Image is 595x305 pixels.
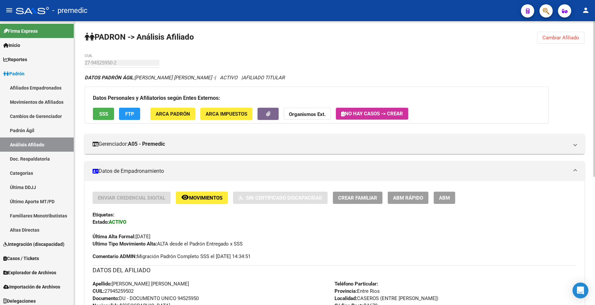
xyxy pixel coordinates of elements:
[93,288,104,294] strong: CUIL:
[243,75,285,81] span: AFILIADO TITULAR
[439,195,450,201] span: ABM
[338,195,377,201] span: Crear Familiar
[582,6,590,14] mat-icon: person
[3,42,20,49] span: Inicio
[93,219,109,225] strong: Estado:
[289,111,326,117] strong: Organismos Ext.
[93,241,243,247] span: ALTA desde el Padrón Entregado x SSS
[5,6,13,14] mat-icon: menu
[3,27,38,35] span: Firma Express
[181,193,189,201] mat-icon: remove_red_eye
[93,168,569,175] mat-panel-title: Datos de Empadronamiento
[336,108,408,120] button: No hay casos -> Crear
[93,281,189,287] span: [PERSON_NAME] [PERSON_NAME]
[93,234,150,240] span: [DATE]
[93,295,199,301] span: DU - DOCUMENTO UNICO 94525950
[335,295,438,301] span: CASEROS (ENTRE [PERSON_NAME])
[99,111,108,117] span: SSS
[335,281,378,287] strong: Teléfono Particular:
[3,255,39,262] span: Casos / Tickets
[3,241,64,248] span: Integración (discapacidad)
[341,111,403,117] span: No hay casos -> Crear
[85,134,584,154] mat-expansion-panel-header: Gerenciador:A05 - Premedic
[109,219,126,225] strong: ACTIVO
[93,140,569,148] mat-panel-title: Gerenciador:
[93,94,540,103] h3: Datos Personales y Afiliatorios según Entes Externos:
[3,283,60,290] span: Importación de Archivos
[156,111,190,117] span: ARCA Padrón
[125,111,134,117] span: FTP
[85,161,584,181] mat-expansion-panel-header: Datos de Empadronamiento
[335,288,357,294] strong: Provincia:
[119,108,140,120] button: FTP
[200,108,253,120] button: ARCA Impuestos
[150,108,195,120] button: ARCA Padrón
[85,75,285,81] i: | ACTIVO |
[85,32,194,42] strong: PADRON -> Análisis Afiliado
[335,295,357,301] strong: Localidad:
[333,192,382,204] button: Crear Familiar
[537,32,584,44] button: Cambiar Afiliado
[176,192,228,204] button: Movimientos
[246,195,322,201] span: Sin Certificado Discapacidad
[93,295,119,301] strong: Documento:
[93,192,171,204] button: Enviar Credencial Digital
[93,266,576,275] h3: DATOS DEL AFILIADO
[93,234,136,240] strong: Última Alta Formal:
[233,192,328,204] button: Sin Certificado Discapacidad
[98,195,165,201] span: Enviar Credencial Digital
[85,75,135,81] strong: DATOS PADRÓN ÁGIL:
[189,195,222,201] span: Movimientos
[3,297,36,305] span: Delegaciones
[85,75,215,81] span: [PERSON_NAME] [PERSON_NAME] -
[434,192,455,204] button: ABM
[93,253,137,259] strong: Comentario ADMIN:
[3,269,56,276] span: Explorador de Archivos
[573,283,588,298] div: Open Intercom Messenger
[93,281,112,287] strong: Apellido:
[542,35,579,41] span: Cambiar Afiliado
[93,108,114,120] button: SSS
[52,3,88,18] span: - premedic
[93,241,157,247] strong: Ultimo Tipo Movimiento Alta:
[93,288,134,294] span: 27945259502
[93,253,251,260] span: Migración Padrón Completo SSS el [DATE] 14:34:51
[335,288,380,294] span: Entre Rios
[3,70,24,77] span: Padrón
[3,56,27,63] span: Reportes
[393,195,423,201] span: ABM Rápido
[128,140,165,148] strong: A05 - Premedic
[284,108,331,120] button: Organismos Ext.
[388,192,428,204] button: ABM Rápido
[206,111,247,117] span: ARCA Impuestos
[93,212,114,218] strong: Etiquetas:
